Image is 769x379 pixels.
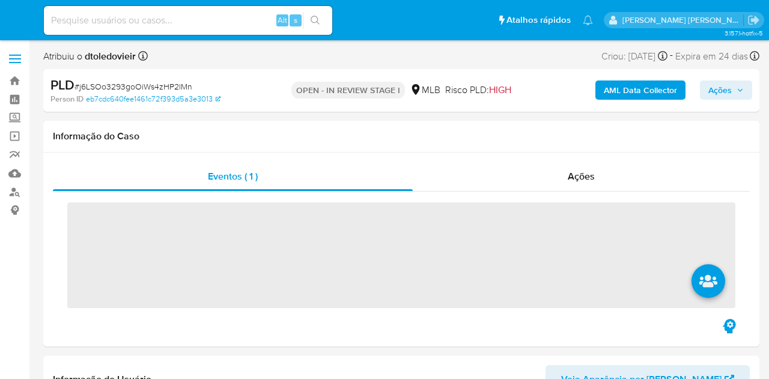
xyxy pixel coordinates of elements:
span: s [294,14,297,26]
span: Atalhos rápidos [506,14,571,26]
p: OPEN - IN REVIEW STAGE I [291,82,405,99]
a: eb7cdc640fee1461c72f393d5a3e3013 [86,94,220,105]
b: PLD [50,75,74,94]
button: search-icon [303,12,327,29]
b: AML Data Collector [604,80,677,100]
span: Alt [278,14,287,26]
h1: Informação do Caso [53,130,750,142]
button: Ações [700,80,752,100]
a: Sair [747,14,760,26]
span: Atribuiu o [43,50,136,63]
span: - [670,48,673,64]
div: Criou: [DATE] [601,48,667,64]
span: Eventos ( 1 ) [208,169,258,183]
span: ‌ [67,202,735,308]
span: Ações [708,80,732,100]
b: dtoledovieir [82,49,136,63]
input: Pesquise usuários ou casos... [44,13,332,28]
span: HIGH [489,83,511,97]
a: Notificações [583,15,593,25]
div: MLB [410,83,440,97]
span: Risco PLD: [445,83,511,97]
span: # j6LSOo3293goOiWs4zHP2lMn [74,80,192,92]
b: Person ID [50,94,84,105]
span: Ações [568,169,595,183]
p: danilo.toledo@mercadolivre.com [622,14,744,26]
button: AML Data Collector [595,80,685,100]
span: Expira em 24 dias [675,50,748,63]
